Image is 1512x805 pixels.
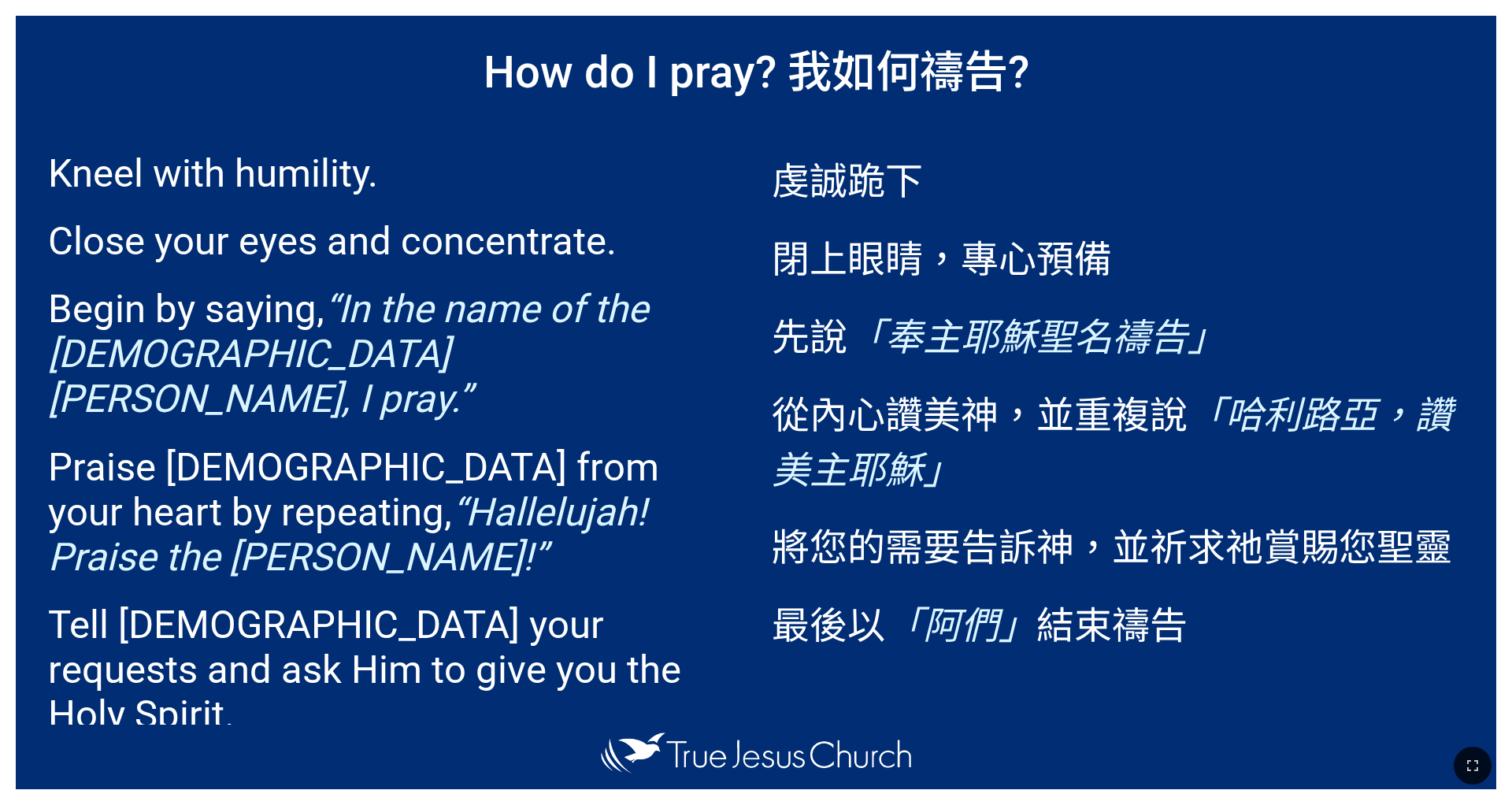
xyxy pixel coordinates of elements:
[885,603,1036,648] em: 「阿們」
[847,315,1225,360] em: 「奉主耶穌聖名禱告」
[48,151,740,196] p: Kneel with humility.
[48,287,740,421] p: Begin by saying,
[772,384,1464,495] p: 從內心讚美神，並重複說
[772,150,1464,206] p: 虔誠跪下
[48,287,648,421] em: “In the name of the [DEMOGRAPHIC_DATA][PERSON_NAME], I pray.”
[48,219,740,264] p: Close your eyes and concentrate.
[48,445,740,580] p: Praise [DEMOGRAPHIC_DATA] from your heart by repeating,
[48,490,647,580] em: “Hallelujah! Praise the [PERSON_NAME]!”
[772,595,1464,650] p: 最後以 結束禱告
[772,228,1464,284] p: 閉上眼睛，專心預備
[16,16,1496,120] h1: How do I pray? 我如何禱告?
[48,603,740,737] p: Tell [DEMOGRAPHIC_DATA] your requests and ask Him to give you the Holy Spirit.
[772,393,1452,493] em: 「哈利路亞，讚美主耶穌」
[772,517,1464,572] p: 將您的需要告訴神，並祈求祂賞賜您聖靈
[772,306,1464,362] p: 先說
